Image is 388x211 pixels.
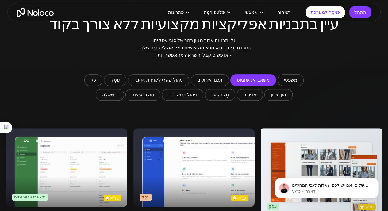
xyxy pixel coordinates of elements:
div: פּלַטפוֹרמָה [196,8,237,16]
font: גלו תבניות עבור מגוון רחב של סוגי עסקים. [153,36,236,45]
div: אֶמְצָעִי [237,8,270,16]
font: חָדָשׁ [238,194,247,201]
div: פתרונות [160,8,196,16]
font: פּלַטפוֹרמָה [204,8,225,17]
font: בחרו תבנית והתאימו אותה אישית במלואה לצרכים שלכם [137,43,251,52]
font: אֶמְצָעִי [245,8,258,17]
font: תמחור [278,8,290,17]
font: - או פשוט קבלו השראה מהאפשרויות! [156,51,232,60]
iframe: הודעת התראות אינטרקום [265,165,388,208]
font: פתרונות [168,8,184,17]
a: התחל [349,6,371,18]
form: טופס דוא"ל [71,74,317,102]
font: חָדָשׁ [111,194,119,201]
a: בַּיִת [17,8,54,17]
font: עֵסֶק [141,194,150,201]
font: התחל [354,8,366,17]
a: כֹּל [84,74,102,86]
a: כְּנִיסָה לַמַעֲרֶכֶת [306,6,345,18]
font: כְּנִיסָה לַמַעֲרֶכֶת [311,8,340,17]
font: משאבי אנוש וגיוס [14,194,46,201]
a: תמחור [270,8,298,16]
font: כֹּל [91,76,96,84]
